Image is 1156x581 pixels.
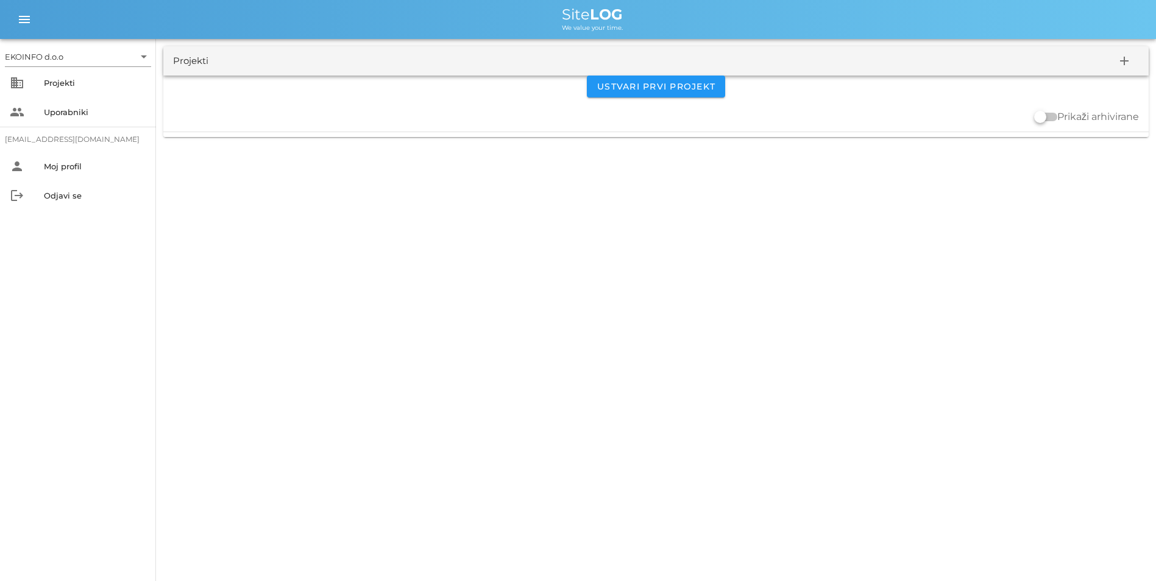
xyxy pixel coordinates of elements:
[10,159,24,174] i: person
[44,161,146,171] div: Moj profil
[10,105,24,119] i: people
[137,49,151,64] i: arrow_drop_down
[5,47,151,66] div: EKOINFO d.o.o
[44,107,146,117] div: Uporabniki
[44,191,146,200] div: Odjavi se
[562,24,623,32] span: We value your time.
[1057,111,1139,123] label: Prikaži arhivirane
[173,54,208,68] div: Projekti
[10,76,24,90] i: business
[590,5,623,23] b: LOG
[587,76,725,97] button: Ustvari prvi projekt
[10,188,24,203] i: logout
[1117,54,1132,68] i: add
[17,12,32,27] i: menu
[44,78,146,88] div: Projekti
[597,81,715,92] span: Ustvari prvi projekt
[562,5,623,23] span: Site
[5,51,63,62] div: EKOINFO d.o.o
